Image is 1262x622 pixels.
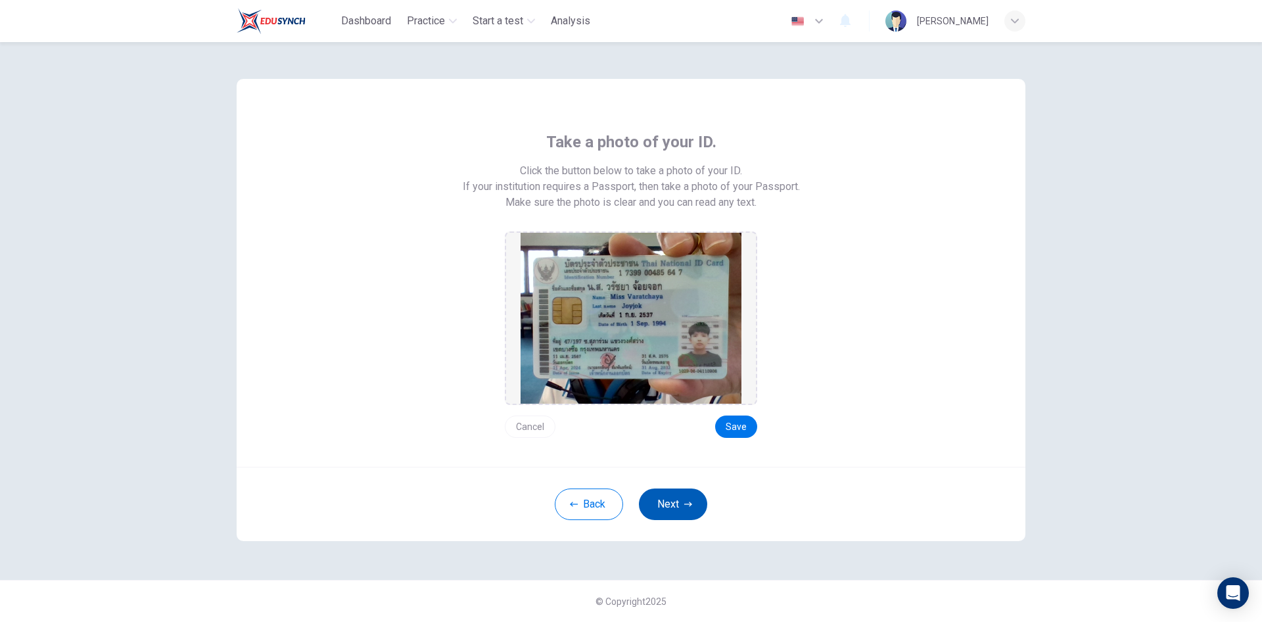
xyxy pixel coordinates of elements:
span: Make sure the photo is clear and you can read any text. [505,195,757,210]
button: Start a test [467,9,540,33]
img: preview screemshot [521,233,741,404]
span: Click the button below to take a photo of your ID. If your institution requires a Passport, then ... [463,163,800,195]
img: en [789,16,806,26]
img: Profile picture [885,11,906,32]
div: [PERSON_NAME] [917,13,989,29]
a: Train Test logo [237,8,336,34]
span: Dashboard [341,13,391,29]
button: Analysis [546,9,596,33]
span: Take a photo of your ID. [546,132,716,153]
button: Next [639,489,707,520]
button: Cancel [505,416,555,438]
button: Practice [402,9,462,33]
button: Save [715,416,757,438]
button: Back [555,489,623,520]
span: © Copyright 2025 [596,596,666,607]
div: Open Intercom Messenger [1217,577,1249,609]
span: Analysis [551,13,590,29]
img: Train Test logo [237,8,306,34]
button: Dashboard [336,9,396,33]
span: Practice [407,13,445,29]
span: Start a test [473,13,523,29]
